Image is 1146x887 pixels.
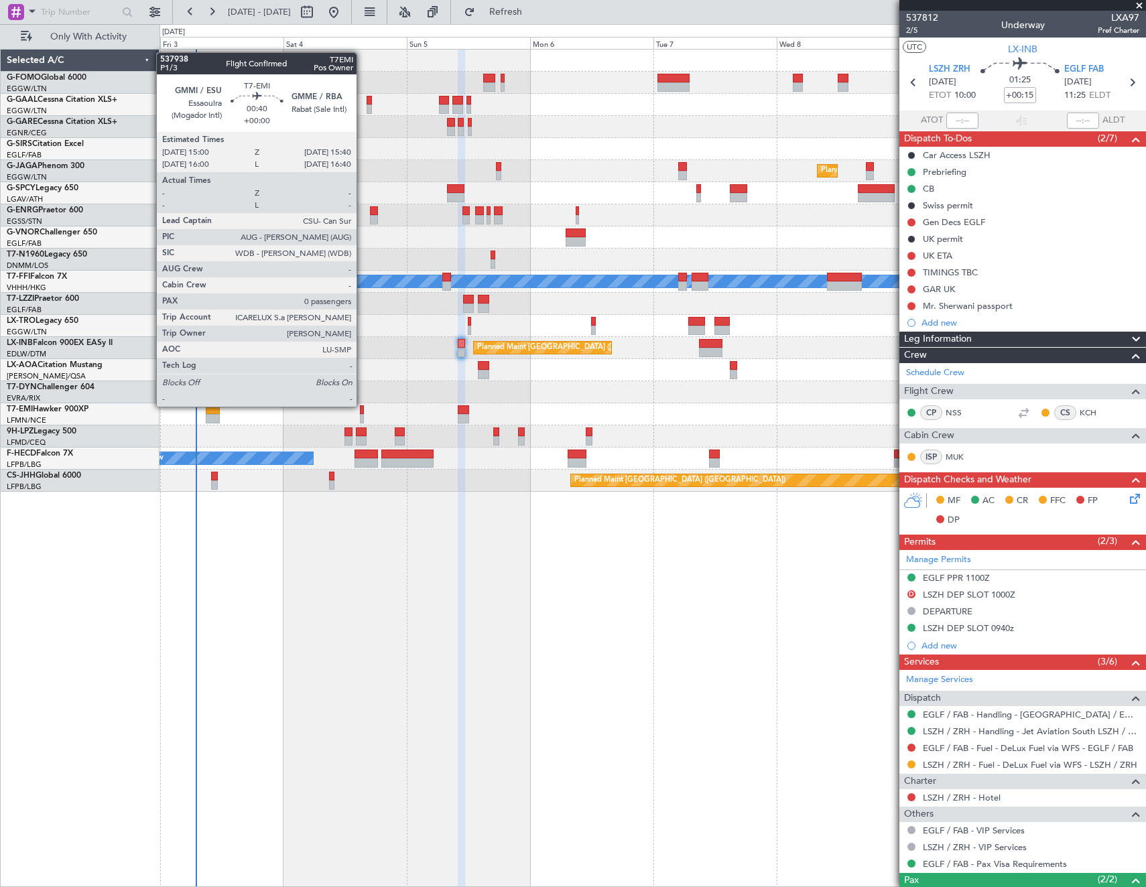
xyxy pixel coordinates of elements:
[923,267,978,278] div: TIMINGS TBC
[923,759,1137,770] a: LSZH / ZRH - Fuel - DeLux Fuel via WFS - LSZH / ZRH
[923,858,1067,870] a: EGLF / FAB - Pax Visa Requirements
[7,128,47,138] a: EGNR/CEG
[904,655,939,670] span: Services
[7,317,36,325] span: LX-TRO
[923,300,1013,312] div: Mr. Sherwani passport
[923,283,955,295] div: GAR UK
[7,96,117,104] a: G-GAALCessna Citation XLS+
[1098,11,1139,25] span: LXA97
[904,348,927,363] span: Crew
[7,206,38,214] span: G-ENRG
[15,26,145,48] button: Only With Activity
[7,295,79,303] a: T7-LZZIPraetor 600
[7,450,36,458] span: F-HECD
[923,841,1027,853] a: LSZH / ZRH - VIP Services
[904,332,972,347] span: Leg Information
[574,470,785,490] div: Planned Maint [GEOGRAPHIC_DATA] ([GEOGRAPHIC_DATA])
[7,118,38,126] span: G-GARE
[1098,655,1117,669] span: (3/6)
[7,405,88,413] a: T7-EMIHawker 900XP
[1054,405,1076,420] div: CS
[923,149,991,161] div: Car Access LSZH
[821,161,1032,181] div: Planned Maint [GEOGRAPHIC_DATA] ([GEOGRAPHIC_DATA])
[7,317,78,325] a: LX-TROLegacy 650
[7,140,84,148] a: G-SIRSCitation Excel
[1064,63,1104,76] span: EGLF FAB
[7,361,103,369] a: LX-AOACitation Mustang
[923,742,1133,754] a: EGLF / FAB - Fuel - DeLux Fuel via WFS - EGLF / FAB
[7,427,76,435] a: 9H-LPZLegacy 500
[904,535,936,550] span: Permits
[921,114,943,127] span: ATOT
[7,405,33,413] span: T7-EMI
[7,118,117,126] a: G-GARECessna Citation XLS+
[162,27,185,38] div: [DATE]
[7,96,38,104] span: G-GAAL
[923,589,1015,600] div: LSZH DEP SLOT 1000Z
[7,305,42,315] a: EGLF/FAB
[923,166,966,178] div: Prebriefing
[923,792,1001,803] a: LSZH / ZRH - Hotel
[653,37,777,49] div: Tue 7
[7,251,87,259] a: T7-N1960Legacy 650
[907,590,915,598] button: D
[7,74,86,82] a: G-FOMOGlobal 6000
[1064,76,1092,89] span: [DATE]
[7,216,42,226] a: EGSS/STN
[228,6,291,18] span: [DATE] - [DATE]
[1001,18,1045,32] div: Underway
[7,184,36,192] span: G-SPCY
[7,273,30,281] span: T7-FFI
[7,184,78,192] a: G-SPCYLegacy 650
[923,250,952,261] div: UK ETA
[923,572,990,584] div: EGLF PPR 1100Z
[923,200,973,211] div: Swiss permit
[946,451,976,463] a: MUK
[7,194,43,204] a: LGAV/ATH
[906,11,938,25] span: 537812
[7,228,40,236] span: G-VNOR
[923,216,985,228] div: Gen Decs EGLF
[923,726,1139,737] a: LSZH / ZRH - Handling - Jet Aviation South LSZH / ZRH
[7,339,113,347] a: LX-INBFalcon 900EX EASy II
[982,494,995,508] span: AC
[906,366,964,380] a: Schedule Crew
[7,383,94,391] a: T7-DYNChallenger 604
[7,415,46,425] a: LFMN/NCE
[7,349,46,359] a: EDLW/DTM
[407,37,530,49] div: Sun 5
[921,640,1139,651] div: Add new
[923,606,972,617] div: DEPARTURE
[954,89,976,103] span: 10:00
[906,673,973,687] a: Manage Services
[7,383,37,391] span: T7-DYN
[904,807,934,822] span: Others
[7,450,73,458] a: F-HECDFalcon 7X
[7,472,36,480] span: CS-JHH
[7,339,33,347] span: LX-INB
[903,41,926,53] button: UTC
[1098,534,1117,548] span: (2/3)
[7,482,42,492] a: LFPB/LBG
[7,150,42,160] a: EGLF/FAB
[7,261,48,271] a: DNMM/LOS
[1080,407,1110,419] a: KCH
[1017,494,1028,508] span: CR
[7,472,81,480] a: CS-JHHGlobal 6000
[7,361,38,369] span: LX-AOA
[7,162,38,170] span: G-JAGA
[7,327,47,337] a: EGGW/LTN
[920,405,942,420] div: CP
[777,37,900,49] div: Wed 8
[478,7,534,17] span: Refresh
[7,84,47,94] a: EGGW/LTN
[948,494,960,508] span: MF
[7,295,34,303] span: T7-LZZI
[1098,872,1117,886] span: (2/2)
[35,32,141,42] span: Only With Activity
[923,233,963,245] div: UK permit
[1098,131,1117,145] span: (2/7)
[923,825,1025,836] a: EGLF / FAB - VIP Services
[1050,494,1066,508] span: FFC
[7,228,97,236] a: G-VNORChallenger 650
